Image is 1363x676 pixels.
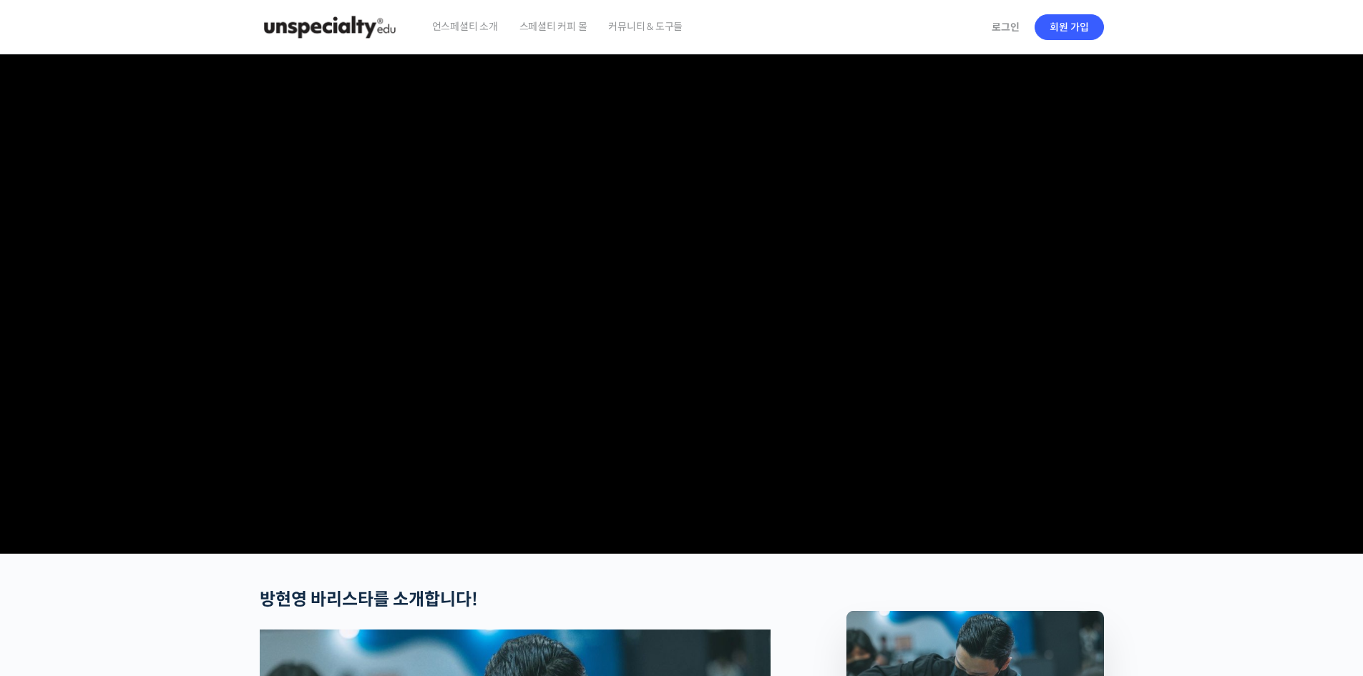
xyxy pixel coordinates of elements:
h2: ! [260,589,771,610]
strong: 방현영 바리스타를 소개합니다 [260,589,472,610]
a: 회원 가입 [1035,14,1104,40]
a: 로그인 [983,11,1028,44]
